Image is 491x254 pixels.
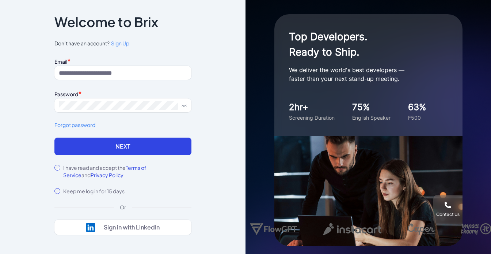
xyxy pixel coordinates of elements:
label: I have read and accept the and [63,164,191,179]
div: F500 [408,114,426,122]
p: We deliver the world's best developers — faster than your next stand-up meeting. [289,66,435,83]
div: English Speaker [352,114,391,122]
a: Sign Up [110,40,129,47]
span: Sign Up [111,40,129,46]
div: 2hr+ [289,101,335,114]
label: Keep me log in for 15 days [63,187,125,195]
button: Next [54,138,191,155]
span: Don’t have an account? [54,40,191,47]
h1: Top Developers. Ready to Ship. [289,29,435,60]
div: 75% [352,101,391,114]
button: Contact Us [433,195,463,224]
button: Sign in with LinkedIn [54,220,191,235]
div: Or [114,203,132,211]
div: 63% [408,101,426,114]
div: Sign in with LinkedIn [104,224,160,231]
label: Password [54,91,78,97]
label: Email [54,58,67,65]
a: Forgot password [54,121,191,129]
div: Screening Duration [289,114,335,122]
div: Contact Us [436,212,460,217]
p: Welcome to Brix [54,16,158,28]
span: Privacy Policy [91,172,123,178]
